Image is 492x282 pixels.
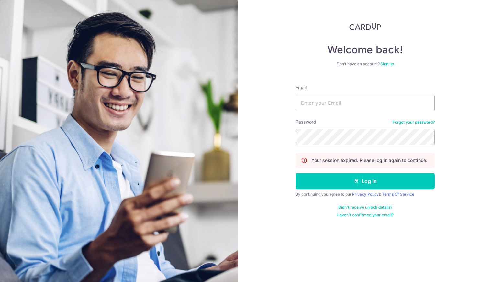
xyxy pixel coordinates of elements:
[338,205,392,210] a: Didn't receive unlock details?
[296,61,435,67] div: Don’t have an account?
[296,173,435,189] button: Log in
[349,23,381,30] img: CardUp Logo
[352,192,379,197] a: Privacy Policy
[337,212,394,218] a: Haven't confirmed your email?
[296,43,435,56] h4: Welcome back!
[311,157,427,164] p: Your session expired. Please log in again to continue.
[296,192,435,197] div: By continuing you agree to our &
[393,120,435,125] a: Forgot your password?
[296,119,316,125] label: Password
[296,84,307,91] label: Email
[380,61,394,66] a: Sign up
[296,95,435,111] input: Enter your Email
[382,192,414,197] a: Terms Of Service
